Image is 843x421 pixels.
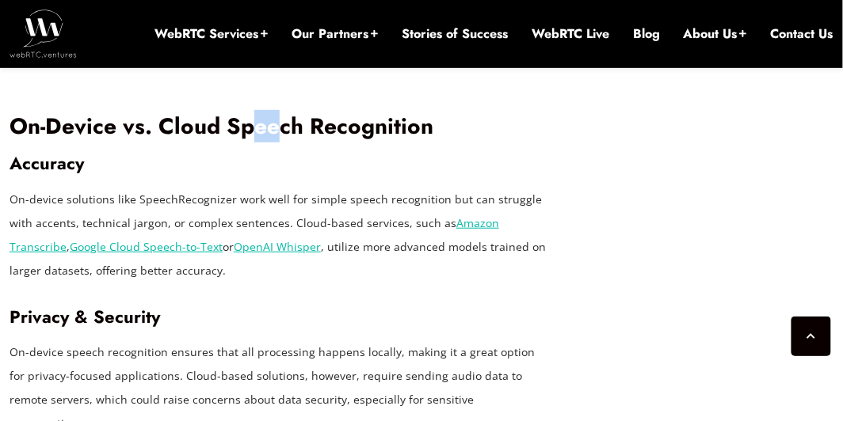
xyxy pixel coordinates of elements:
[10,188,548,283] p: On-device solutions like SpeechRecognizer work well for simple speech recognition but can struggl...
[771,25,833,43] a: Contact Us
[234,239,321,254] a: OpenAI Whisper
[70,239,223,254] a: Google Cloud Speech-to-Text
[633,25,660,43] a: Blog
[10,215,499,254] a: Amazon Transcribe
[10,9,77,57] img: WebRTC.ventures
[10,306,548,328] h3: Privacy & Security
[292,25,378,43] a: Our Partners
[10,153,548,174] h3: Accuracy
[154,25,268,43] a: WebRTC Services
[532,25,609,43] a: WebRTC Live
[402,25,508,43] a: Stories of Success
[684,25,747,43] a: About Us
[10,113,548,141] h2: On-Device vs. Cloud Speech Recognition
